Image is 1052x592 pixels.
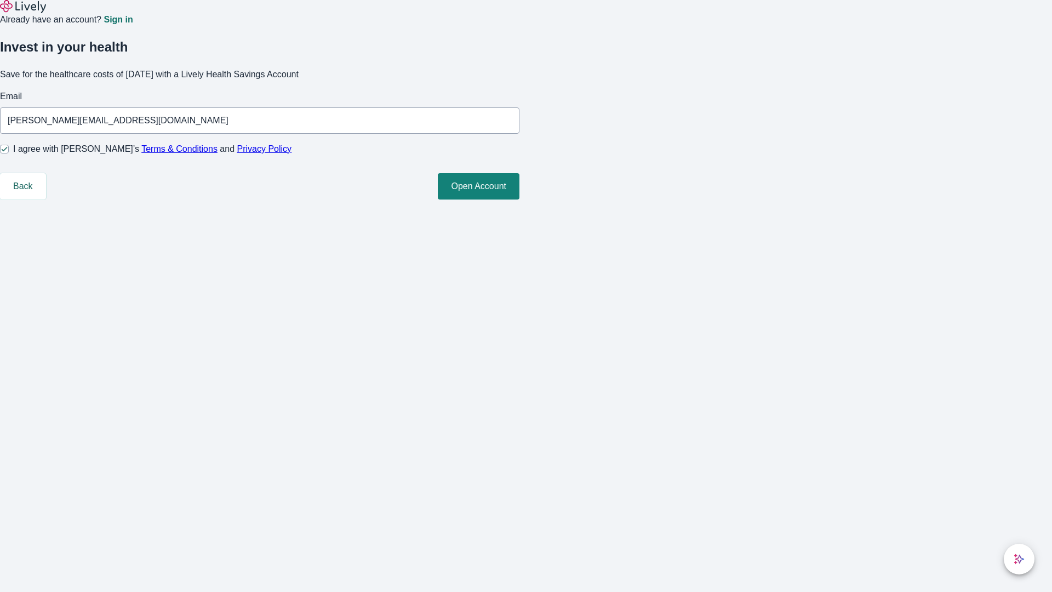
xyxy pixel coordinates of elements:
span: I agree with [PERSON_NAME]’s and [13,143,291,156]
button: Open Account [438,173,519,200]
svg: Lively AI Assistant [1014,554,1025,565]
a: Terms & Conditions [141,144,218,153]
a: Privacy Policy [237,144,292,153]
a: Sign in [104,15,133,24]
button: chat [1004,544,1034,574]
